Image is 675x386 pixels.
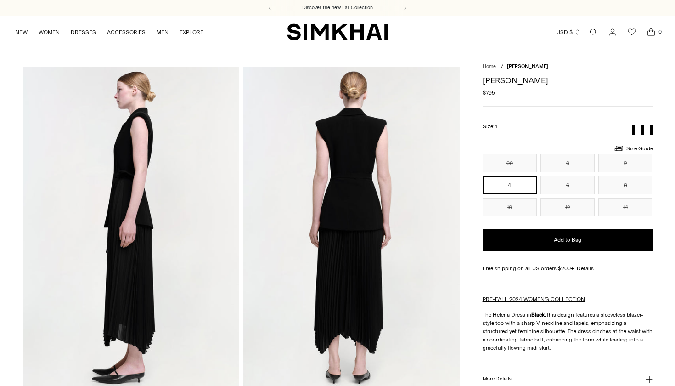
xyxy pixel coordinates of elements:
a: ACCESSORIES [107,22,146,42]
a: MEN [157,22,169,42]
span: $795 [483,89,495,97]
a: NEW [15,22,28,42]
button: 0 [540,154,595,172]
h3: More Details [483,376,512,382]
a: Open search modal [584,23,602,41]
p: The Helena Dress in This design features a sleeveless blazer-style top with a sharp V-neckline an... [483,311,653,352]
button: 10 [483,198,537,216]
div: Free shipping on all US orders $200+ [483,264,653,272]
button: Add to Bag [483,229,653,251]
button: 14 [598,198,652,216]
a: Open cart modal [642,23,660,41]
span: 0 [656,28,664,36]
a: Home [483,63,496,69]
a: Go to the account page [603,23,622,41]
span: Add to Bag [554,236,581,244]
button: USD $ [557,22,581,42]
button: 8 [598,176,652,194]
nav: breadcrumbs [483,63,653,71]
a: Discover the new Fall Collection [302,4,373,11]
button: 12 [540,198,595,216]
a: PRE-FALL 2024 WOMEN'S COLLECTION [483,296,585,302]
a: EXPLORE [180,22,203,42]
a: Wishlist [623,23,641,41]
strong: Black. [531,312,546,318]
button: 00 [483,154,537,172]
button: 2 [598,154,652,172]
span: [PERSON_NAME] [507,63,548,69]
a: Size Guide [613,142,653,154]
button: 4 [483,176,537,194]
button: 6 [540,176,595,194]
a: DRESSES [71,22,96,42]
div: / [501,63,503,71]
label: Size: [483,122,497,131]
h1: [PERSON_NAME] [483,76,653,85]
a: WOMEN [39,22,60,42]
a: SIMKHAI [287,23,388,41]
span: 4 [495,124,497,130]
a: Details [577,264,594,272]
